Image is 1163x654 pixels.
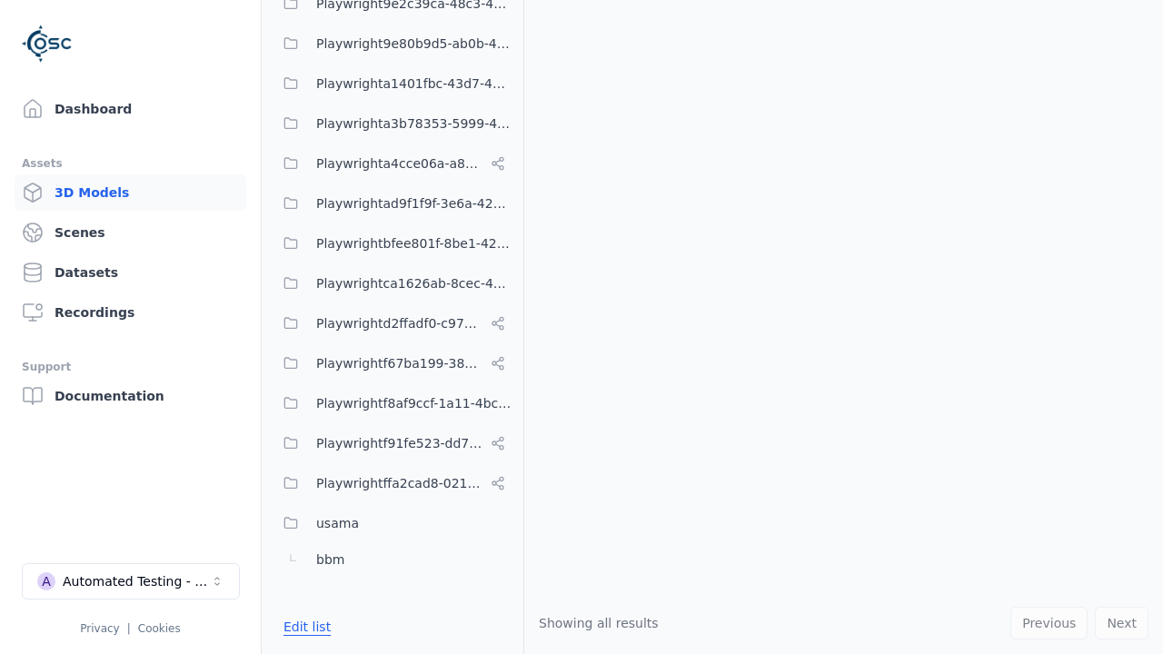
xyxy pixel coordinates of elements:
[316,233,512,254] span: Playwrightbfee801f-8be1-42a6-b774-94c49e43b650
[273,505,512,541] button: usama
[15,378,246,414] a: Documentation
[316,352,483,374] span: Playwrightf67ba199-386a-42d1-aebc-3b37e79c7296
[37,572,55,590] div: A
[15,214,246,251] a: Scenes
[273,65,512,102] button: Playwrighta1401fbc-43d7-48dd-a309-be935d99d708
[273,105,512,142] button: Playwrighta3b78353-5999-46c5-9eab-70007203469a
[273,541,512,578] button: bbm
[63,572,210,590] div: Automated Testing - Playwright
[316,193,512,214] span: Playwrightad9f1f9f-3e6a-4231-8f19-c506bf64a382
[15,294,246,331] a: Recordings
[273,265,512,302] button: Playwrightca1626ab-8cec-4ddc-b85a-2f9392fe08d1
[15,254,246,291] a: Datasets
[316,312,483,334] span: Playwrightd2ffadf0-c973-454c-8fcf-dadaeffcb802
[22,563,240,599] button: Select a workspace
[273,145,512,182] button: Playwrighta4cce06a-a8e6-4c0d-bfc1-93e8d78d750a
[22,356,239,378] div: Support
[316,392,512,414] span: Playwrightf8af9ccf-1a11-4bc2-b634-006733d82ccf
[316,432,483,454] span: Playwrightf91fe523-dd75-44f3-a953-451f6070cb42
[22,18,73,69] img: Logo
[273,25,512,62] button: Playwright9e80b9d5-ab0b-4e8f-a3de-da46b25b8298
[316,113,512,134] span: Playwrighta3b78353-5999-46c5-9eab-70007203469a
[316,472,483,494] span: Playwrightffa2cad8-0214-4c2f-a758-8e9593c5a37e
[273,305,512,342] button: Playwrightd2ffadf0-c973-454c-8fcf-dadaeffcb802
[273,385,512,421] button: Playwrightf8af9ccf-1a11-4bc2-b634-006733d82ccf
[273,610,342,643] button: Edit list
[138,622,181,635] a: Cookies
[273,185,512,222] button: Playwrightad9f1f9f-3e6a-4231-8f19-c506bf64a382
[316,33,512,54] span: Playwright9e80b9d5-ab0b-4e8f-a3de-da46b25b8298
[316,549,344,570] span: bbm
[22,153,239,174] div: Assets
[15,174,246,211] a: 3D Models
[80,622,119,635] a: Privacy
[273,225,512,262] button: Playwrightbfee801f-8be1-42a6-b774-94c49e43b650
[273,465,512,501] button: Playwrightffa2cad8-0214-4c2f-a758-8e9593c5a37e
[273,425,512,461] button: Playwrightf91fe523-dd75-44f3-a953-451f6070cb42
[316,512,359,534] span: usama
[316,272,512,294] span: Playwrightca1626ab-8cec-4ddc-b85a-2f9392fe08d1
[316,73,512,94] span: Playwrighta1401fbc-43d7-48dd-a309-be935d99d708
[539,616,659,630] span: Showing all results
[127,622,131,635] span: |
[15,91,246,127] a: Dashboard
[316,153,483,174] span: Playwrighta4cce06a-a8e6-4c0d-bfc1-93e8d78d750a
[273,345,512,381] button: Playwrightf67ba199-386a-42d1-aebc-3b37e79c7296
